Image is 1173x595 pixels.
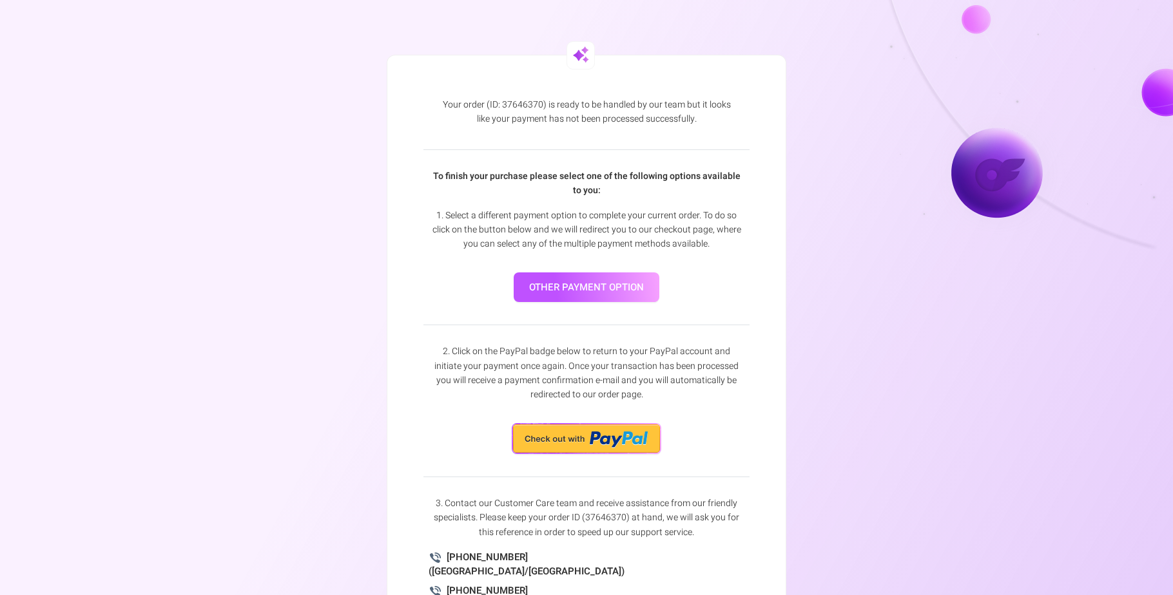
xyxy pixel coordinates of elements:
p: 3. Contact our Customer Care team and receive assistance from our friendly specialists. Please ke... [429,477,744,540]
a: other payment option [514,272,659,303]
p: Your order (ID: 37646370) is ready to be handled by our team but it looks like your payment has n... [441,91,732,127]
a: [PHONE_NUMBER] ([GEOGRAPHIC_DATA]/[GEOGRAPHIC_DATA]) [429,550,625,579]
img: paypal-button.png [512,423,661,454]
img: phone-icon.png [429,552,441,564]
p: 1. Select a different payment option to complete your current order. To do so click on the button... [429,209,744,252]
p: 2. Click on the PayPal badge below to return to your PayPal account and initiate your payment onc... [429,325,744,402]
p: To finish your purchase please select one of the following options available to you: [429,150,744,198]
